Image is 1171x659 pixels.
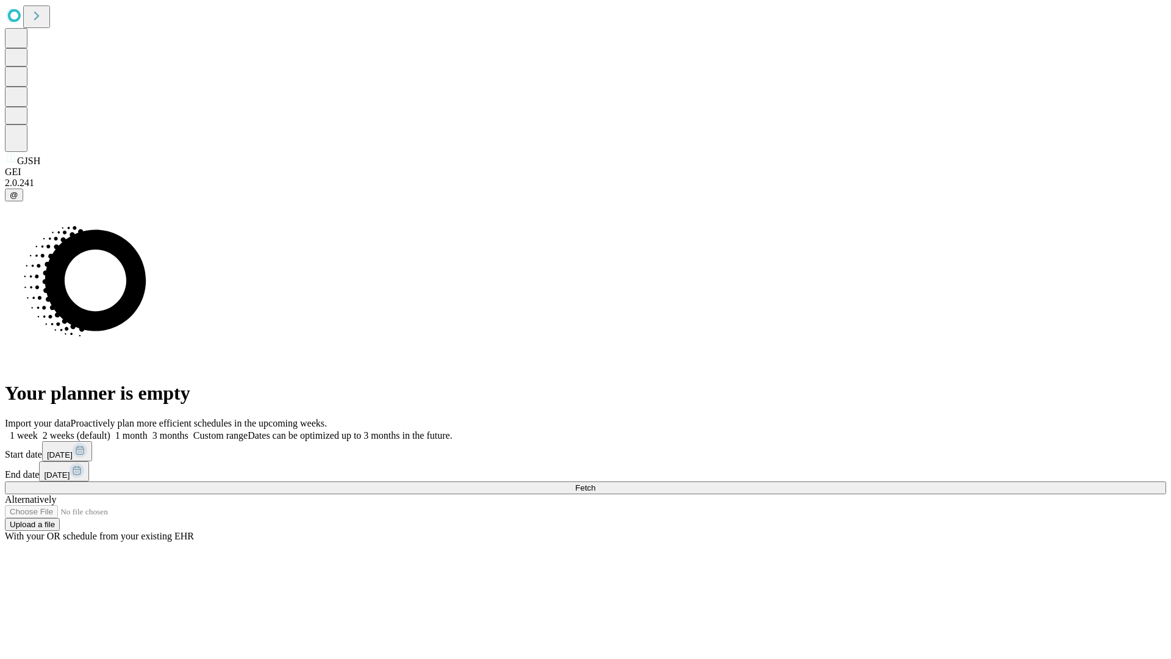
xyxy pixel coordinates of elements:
span: 1 week [10,430,38,441]
span: With your OR schedule from your existing EHR [5,531,194,541]
span: 1 month [115,430,148,441]
button: @ [5,189,23,201]
div: Start date [5,441,1166,461]
span: [DATE] [44,470,70,480]
div: GEI [5,167,1166,178]
span: Fetch [575,483,595,492]
span: Dates can be optimized up to 3 months in the future. [248,430,452,441]
button: [DATE] [42,441,92,461]
span: Custom range [193,430,248,441]
span: [DATE] [47,450,73,459]
h1: Your planner is empty [5,382,1166,405]
span: GJSH [17,156,40,166]
span: @ [10,190,18,200]
span: Proactively plan more efficient schedules in the upcoming weeks. [71,418,327,428]
div: 2.0.241 [5,178,1166,189]
button: [DATE] [39,461,89,481]
span: Import your data [5,418,71,428]
button: Upload a file [5,518,60,531]
span: 3 months [152,430,188,441]
span: Alternatively [5,494,56,505]
button: Fetch [5,481,1166,494]
div: End date [5,461,1166,481]
span: 2 weeks (default) [43,430,110,441]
